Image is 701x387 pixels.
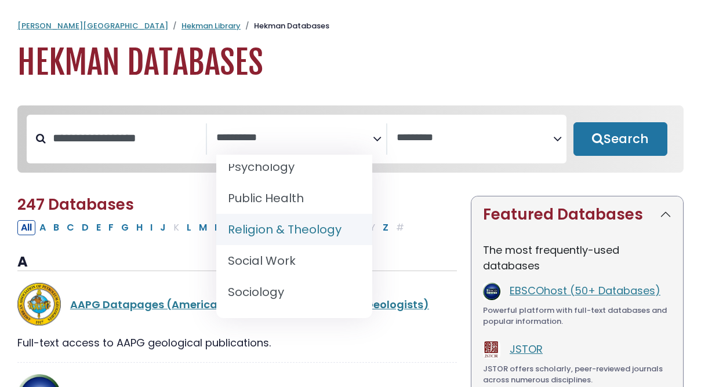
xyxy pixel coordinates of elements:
[118,220,132,235] button: Filter Results G
[216,214,373,245] li: Religion & Theology
[483,363,671,386] div: JSTOR offers scholarly, peer-reviewed journals across numerous disciplines.
[510,342,543,356] a: JSTOR
[36,220,49,235] button: Filter Results A
[216,182,373,214] li: Public Health
[133,220,146,235] button: Filter Results H
[46,129,206,148] input: Search database by title or keyword
[17,20,684,32] nav: breadcrumb
[397,132,553,144] textarea: Search
[216,308,373,339] li: Spanish
[483,242,671,273] p: The most frequently-used databases
[93,220,104,235] button: Filter Results E
[17,194,134,215] span: 247 Databases
[17,220,409,234] div: Alpha-list to filter by first letter of database name
[17,43,684,82] h1: Hekman Databases
[50,220,63,235] button: Filter Results B
[483,305,671,327] div: Powerful platform with full-text databases and popular information.
[78,220,92,235] button: Filter Results D
[216,151,373,182] li: Psychology
[157,220,169,235] button: Filter Results J
[17,20,168,31] a: [PERSON_NAME][GEOGRAPHIC_DATA]
[70,297,429,312] a: AAPG Datapages (American Association of Petroleum Geologists)
[573,122,667,156] button: Submit for Search Results
[471,196,683,233] button: Featured Databases
[105,220,117,235] button: Filter Results F
[216,276,373,308] li: Sociology
[216,245,373,276] li: Social Work
[17,105,684,173] nav: Search filters
[216,132,373,144] textarea: Search
[510,283,660,298] a: EBSCOhost (50+ Databases)
[17,254,457,271] h3: A
[211,220,224,235] button: Filter Results N
[195,220,210,235] button: Filter Results M
[17,220,35,235] button: All
[183,220,195,235] button: Filter Results L
[63,220,78,235] button: Filter Results C
[241,20,329,32] li: Hekman Databases
[181,20,241,31] a: Hekman Library
[379,220,392,235] button: Filter Results Z
[17,335,457,351] div: Full-text access to AAPG geological publications.
[147,220,156,235] button: Filter Results I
